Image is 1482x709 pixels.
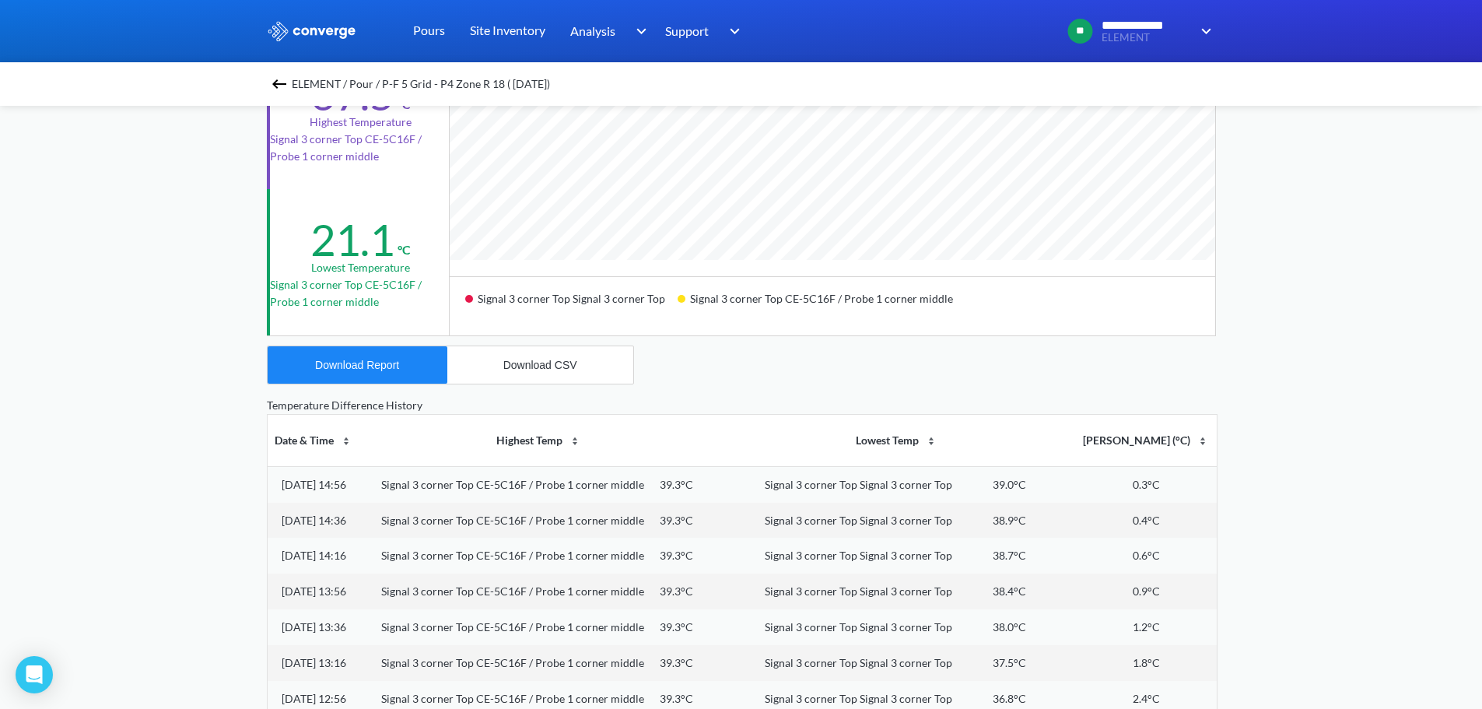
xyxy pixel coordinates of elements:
[660,583,693,600] div: 39.3°C
[381,619,644,636] div: Signal 3 corner Top CE-5C16F / Probe 1 corner middle
[267,21,357,41] img: logo_ewhite.svg
[569,435,581,448] img: sort-icon.svg
[1196,435,1209,448] img: sort-icon.svg
[660,655,693,672] div: 39.3°C
[660,512,693,529] div: 39.3°C
[268,346,447,384] button: Download Report
[311,259,410,276] div: Lowest temperature
[381,547,644,564] div: Signal 3 corner Top CE-5C16F / Probe 1 corner middle
[503,359,577,371] div: Download CSV
[340,435,352,448] img: sort-icon.svg
[993,547,1026,564] div: 38.7°C
[765,476,952,493] div: Signal 3 corner Top Signal 3 corner Top
[268,609,360,645] td: [DATE] 13:36
[660,619,693,636] div: 39.3°C
[310,213,394,266] div: 21.1
[1191,22,1216,40] img: downArrow.svg
[1076,538,1217,574] td: 0.6°C
[270,131,452,165] p: Signal 3 corner Top CE-5C16F / Probe 1 corner middle
[765,655,952,672] div: Signal 3 corner Top Signal 3 corner Top
[268,538,360,574] td: [DATE] 14:16
[765,690,952,707] div: Signal 3 corner Top Signal 3 corner Top
[660,547,693,564] div: 39.3°C
[570,21,615,40] span: Analysis
[765,547,952,564] div: Signal 3 corner Top Signal 3 corner Top
[678,286,965,323] div: Signal 3 corner Top CE-5C16F / Probe 1 corner middle
[381,476,644,493] div: Signal 3 corner Top CE-5C16F / Probe 1 corner middle
[270,75,289,93] img: backspace.svg
[718,415,1076,466] th: Lowest Temp
[268,645,360,681] td: [DATE] 13:16
[993,476,1026,493] div: 39.0°C
[993,690,1026,707] div: 36.8°C
[993,512,1026,529] div: 38.9°C
[1076,466,1217,502] td: 0.3°C
[660,476,693,493] div: 39.3°C
[1102,32,1191,44] span: ELEMENT
[465,286,678,323] div: Signal 3 corner Top Signal 3 corner Top
[993,619,1026,636] div: 38.0°C
[993,655,1026,672] div: 37.5°C
[993,583,1026,600] div: 38.4°C
[268,466,360,502] td: [DATE] 14:56
[1076,645,1217,681] td: 1.8°C
[925,435,937,448] img: sort-icon.svg
[1076,574,1217,609] td: 0.9°C
[660,690,693,707] div: 39.3°C
[625,22,650,40] img: downArrow.svg
[381,690,644,707] div: Signal 3 corner Top CE-5C16F / Probe 1 corner middle
[765,512,952,529] div: Signal 3 corner Top Signal 3 corner Top
[765,619,952,636] div: Signal 3 corner Top Signal 3 corner Top
[1076,415,1217,466] th: [PERSON_NAME] (°C)
[381,583,644,600] div: Signal 3 corner Top CE-5C16F / Probe 1 corner middle
[292,73,550,95] span: ELEMENT / Pour / P-F 5 Grid - P4 Zone R 18 ( [DATE])
[1076,503,1217,539] td: 0.4°C
[720,22,745,40] img: downArrow.svg
[765,583,952,600] div: Signal 3 corner Top Signal 3 corner Top
[310,114,412,131] div: Highest temperature
[360,415,718,466] th: Highest Temp
[381,512,644,529] div: Signal 3 corner Top CE-5C16F / Probe 1 corner middle
[1076,609,1217,645] td: 1.2°C
[267,397,1216,414] div: Temperature Difference History
[665,21,709,40] span: Support
[268,503,360,539] td: [DATE] 14:36
[315,359,399,371] div: Download Report
[447,346,633,384] button: Download CSV
[268,415,360,466] th: Date & Time
[268,574,360,609] td: [DATE] 13:56
[270,276,452,311] p: Signal 3 corner Top CE-5C16F / Probe 1 corner middle
[381,655,644,672] div: Signal 3 corner Top CE-5C16F / Probe 1 corner middle
[16,656,53,693] div: Open Intercom Messenger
